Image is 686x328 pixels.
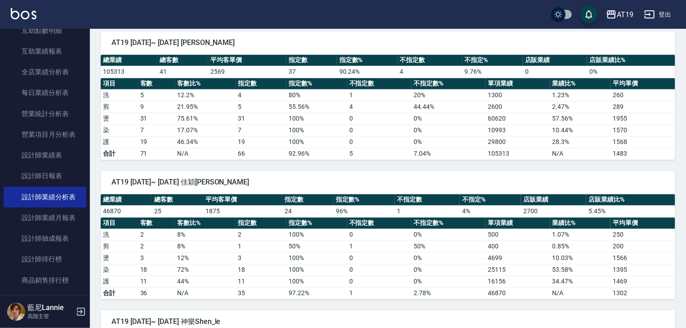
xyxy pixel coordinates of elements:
td: 1 [347,240,411,252]
th: 不指定% [460,194,521,206]
td: 44 % [175,275,236,287]
td: 0 [347,229,411,240]
td: 0 % [411,112,486,124]
td: 洗 [101,89,138,101]
td: 60620 [486,112,550,124]
th: 指定數% [337,54,398,66]
td: 20 % [411,89,486,101]
th: 平均單價 [610,78,675,90]
a: 互助業績報表 [4,41,86,62]
td: 1 [236,240,286,252]
td: 46870 [101,205,152,217]
td: 4 [236,89,286,101]
td: 80 % [286,89,347,101]
td: 25115 [486,264,550,275]
td: N/A [175,287,236,299]
th: 項目 [101,217,138,229]
th: 不指定數 [395,194,460,206]
td: 25 [152,205,203,217]
td: 17.07 % [175,124,236,136]
td: 1570 [610,124,675,136]
button: 登出 [641,6,675,23]
td: 57.56 % [550,112,611,124]
a: 設計師業績分析表 [4,187,86,207]
td: 400 [486,240,550,252]
td: 100 % [286,264,347,275]
img: Logo [11,8,36,19]
td: 10993 [486,124,550,136]
th: 項目 [101,78,138,90]
th: 不指定數 [347,78,411,90]
td: 250 [610,229,675,240]
td: 2 [236,229,286,240]
th: 指定數 [282,194,334,206]
a: 每日業績分析表 [4,82,86,103]
td: 7 [138,124,175,136]
td: 7 [236,124,286,136]
td: 1566 [610,252,675,264]
th: 總業績 [101,194,152,206]
td: 4 [347,101,411,112]
td: 100 % [286,136,347,148]
td: 11 [236,275,286,287]
td: 72 % [175,264,236,275]
td: 18 [138,264,175,275]
p: 高階主管 [27,312,73,320]
td: 0 % [587,66,675,77]
h5: 藍尼Lannie [27,303,73,312]
th: 總客數 [157,54,208,66]
table: a dense table [101,78,675,160]
table: a dense table [101,217,675,299]
th: 平均客單價 [203,194,282,206]
button: AT19 [602,5,637,24]
td: 染 [101,264,138,275]
td: 105313 [101,66,157,77]
th: 店販業績 [521,194,586,206]
td: 染 [101,124,138,136]
td: 9.76 % [462,66,523,77]
td: 0 % [411,264,486,275]
table: a dense table [101,194,675,217]
td: 0 [347,136,411,148]
td: 5 [347,148,411,159]
td: 7.04% [411,148,486,159]
td: 2600 [486,101,550,112]
td: 12 % [175,252,236,264]
td: 31 [138,112,175,124]
div: AT19 [617,9,633,20]
th: 總客數 [152,194,203,206]
td: 24 [282,205,334,217]
td: 1300 [486,89,550,101]
th: 客數比% [175,78,236,90]
td: 41 [157,66,208,77]
td: 5.45 % [586,205,675,217]
td: 0 [347,264,411,275]
td: 洗 [101,229,138,240]
td: 護 [101,275,138,287]
td: 37 [286,66,337,77]
td: 合計 [101,148,138,159]
a: 商品消耗明細 [4,291,86,311]
td: 3 [138,252,175,264]
th: 店販業績 [523,54,587,66]
td: 105313 [486,148,550,159]
td: 10.44 % [550,124,611,136]
td: 0 [347,112,411,124]
td: 5 [138,89,175,101]
th: 業績比% [550,217,611,229]
td: 44.44 % [411,101,486,112]
th: 指定數% [334,194,395,206]
td: 0 [347,124,411,136]
td: 0 % [411,252,486,264]
td: 71 [138,148,175,159]
td: 75.61 % [175,112,236,124]
th: 指定數 [236,78,286,90]
a: 商品銷售排行榜 [4,270,86,291]
td: N/A [175,148,236,159]
a: 設計師日報表 [4,166,86,186]
td: 0 % [411,275,486,287]
th: 客數比% [175,217,236,229]
td: 46.34 % [175,136,236,148]
th: 不指定數% [411,217,486,229]
td: 9 [138,101,175,112]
